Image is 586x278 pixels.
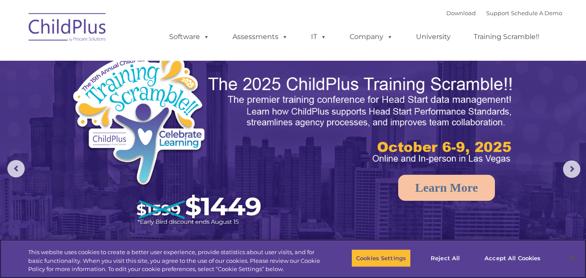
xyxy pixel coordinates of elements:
[446,10,562,16] font: |
[302,28,335,46] a: IT
[341,28,402,46] a: Company
[351,249,411,267] button: Cookies Settings
[511,10,562,16] a: Schedule A Demo
[121,57,147,64] span: Last name
[446,10,476,16] a: Download
[407,28,459,46] a: University
[418,249,472,267] button: Reject All
[398,175,495,201] a: Learn More
[486,10,509,16] a: Support
[121,93,157,99] span: Phone number
[24,7,111,50] img: ChildPlus by Procare Solutions
[465,28,548,46] a: Training Scramble!!
[28,248,322,274] div: This website uses cookies to create a better user experience, provide statistics about user visit...
[224,28,297,46] a: Assessments
[480,249,545,267] button: Accept All Cookies
[160,28,218,46] a: Software
[563,249,582,268] button: Close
